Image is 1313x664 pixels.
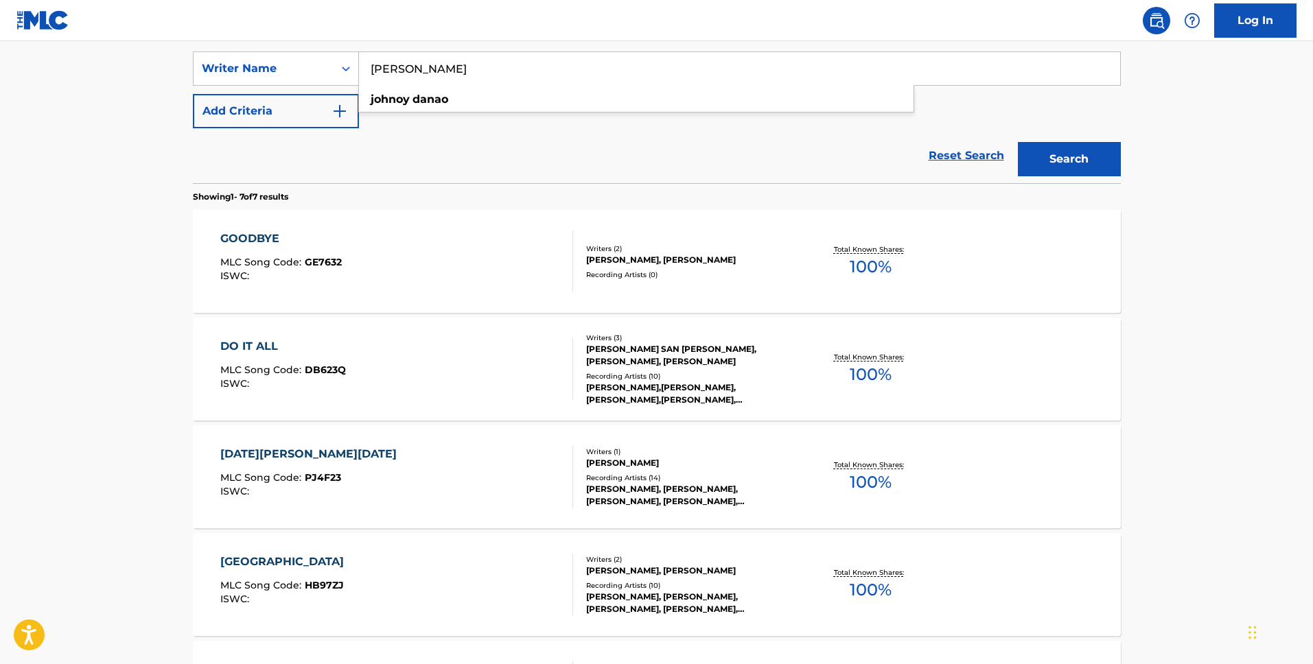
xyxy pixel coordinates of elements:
[586,580,793,591] div: Recording Artists ( 10 )
[834,352,907,362] p: Total Known Shares:
[834,460,907,470] p: Total Known Shares:
[850,470,892,495] span: 100 %
[1018,142,1121,176] button: Search
[586,447,793,457] div: Writers ( 1 )
[220,377,253,390] span: ISWC :
[220,485,253,497] span: ISWC :
[220,554,351,570] div: [GEOGRAPHIC_DATA]
[1248,612,1257,653] div: Drag
[1244,598,1313,664] iframe: Chat Widget
[586,333,793,343] div: Writers ( 3 )
[305,256,342,268] span: GE7632
[922,141,1011,171] a: Reset Search
[220,579,305,591] span: MLC Song Code :
[16,10,69,30] img: MLC Logo
[371,93,410,106] strong: johnoy
[413,93,448,106] strong: danao
[193,210,1121,313] a: GOODBYEMLC Song Code:GE7632ISWC:Writers (2)[PERSON_NAME], [PERSON_NAME]Recording Artists (0)Total...
[586,554,793,565] div: Writers ( 2 )
[1178,7,1206,34] div: Help
[850,362,892,387] span: 100 %
[1148,12,1165,29] img: search
[193,94,359,128] button: Add Criteria
[305,364,346,376] span: DB623Q
[220,270,253,282] span: ISWC :
[834,244,907,254] p: Total Known Shares:
[1143,7,1170,34] a: Public Search
[305,471,341,484] span: PJ4F23
[193,533,1121,636] a: [GEOGRAPHIC_DATA]MLC Song Code:HB97ZJISWC:Writers (2)[PERSON_NAME], [PERSON_NAME]Recording Artist...
[850,578,892,602] span: 100 %
[586,244,793,254] div: Writers ( 2 )
[586,381,793,406] div: [PERSON_NAME],[PERSON_NAME], [PERSON_NAME],[PERSON_NAME], [PERSON_NAME], [PERSON_NAME], [PERSON_N...
[586,254,793,266] div: [PERSON_NAME], [PERSON_NAME]
[193,191,288,203] p: Showing 1 - 7 of 7 results
[1184,12,1200,29] img: help
[220,338,346,355] div: DO IT ALL
[220,471,305,484] span: MLC Song Code :
[586,371,793,381] div: Recording Artists ( 10 )
[202,60,325,77] div: Writer Name
[586,343,793,368] div: [PERSON_NAME] SAN [PERSON_NAME], [PERSON_NAME], [PERSON_NAME]
[193,318,1121,420] a: DO IT ALLMLC Song Code:DB623QISWC:Writers (3)[PERSON_NAME] SAN [PERSON_NAME], [PERSON_NAME], [PER...
[586,457,793,469] div: [PERSON_NAME]
[332,103,348,119] img: 9d2ae6d4665cec9f34b9.svg
[1214,3,1297,38] a: Log In
[193,425,1121,528] a: [DATE][PERSON_NAME][DATE]MLC Song Code:PJ4F23ISWC:Writers (1)[PERSON_NAME]Recording Artists (14)[...
[220,364,305,376] span: MLC Song Code :
[586,591,793,615] div: [PERSON_NAME], [PERSON_NAME], [PERSON_NAME], [PERSON_NAME], [PERSON_NAME]
[305,579,344,591] span: HB97ZJ
[850,254,892,279] span: 100 %
[220,593,253,605] span: ISWC :
[834,567,907,578] p: Total Known Shares:
[193,51,1121,183] form: Search Form
[220,256,305,268] span: MLC Song Code :
[586,473,793,483] div: Recording Artists ( 14 )
[586,270,793,280] div: Recording Artists ( 0 )
[586,565,793,577] div: [PERSON_NAME], [PERSON_NAME]
[220,230,342,247] div: GOODBYE
[220,446,404,462] div: [DATE][PERSON_NAME][DATE]
[586,483,793,508] div: [PERSON_NAME], [PERSON_NAME], [PERSON_NAME], [PERSON_NAME], [PERSON_NAME]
